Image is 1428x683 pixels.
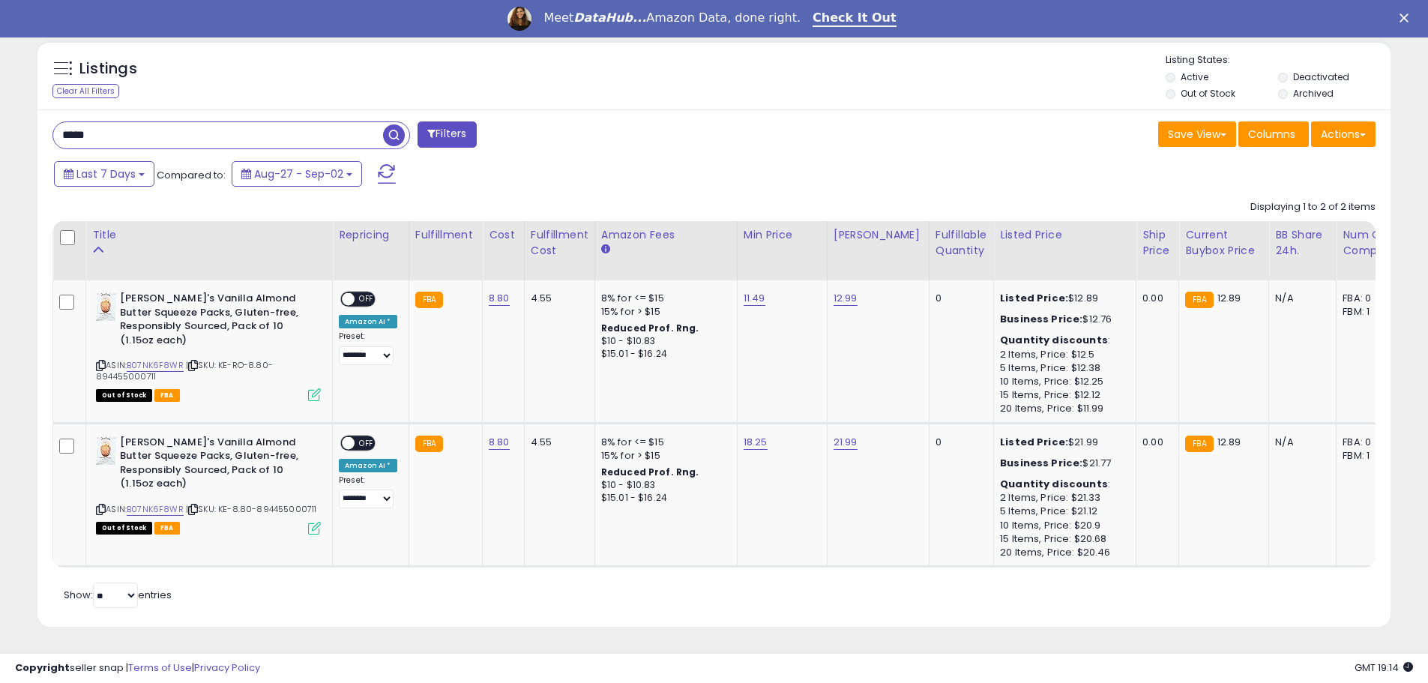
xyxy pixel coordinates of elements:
[157,168,226,182] span: Compared to:
[744,227,821,243] div: Min Price
[1000,292,1124,305] div: $12.89
[1000,435,1068,449] b: Listed Price:
[96,359,273,382] span: | SKU: KE-RO-8.80-894455000711
[1000,457,1124,470] div: $21.77
[1181,70,1208,83] label: Active
[415,436,443,452] small: FBA
[936,292,982,305] div: 0
[1185,227,1262,259] div: Current Buybox Price
[1275,227,1330,259] div: BB Share 24h.
[1000,456,1082,470] b: Business Price:
[339,227,403,243] div: Repricing
[1217,291,1241,305] span: 12.89
[834,291,858,306] a: 12.99
[1217,435,1241,449] span: 12.89
[531,292,583,305] div: 4.55
[154,522,180,535] span: FBA
[254,166,343,181] span: Aug-27 - Sep-02
[186,503,317,515] span: | SKU: KE-8.80-894455000711
[418,121,476,148] button: Filters
[1142,436,1167,449] div: 0.00
[601,305,726,319] div: 15% for > $15
[1343,292,1392,305] div: FBA: 0
[1000,478,1124,491] div: :
[1158,121,1236,147] button: Save View
[573,10,646,25] i: DataHub...
[127,359,184,372] a: B07NK6F8WR
[744,291,765,306] a: 11.49
[1000,402,1124,415] div: 20 Items, Price: $11.99
[1000,532,1124,546] div: 15 Items, Price: $20.68
[1275,292,1325,305] div: N/A
[1343,449,1392,463] div: FBM: 1
[1000,491,1124,505] div: 2 Items, Price: $21.33
[1000,227,1130,243] div: Listed Price
[1248,127,1295,142] span: Columns
[120,292,302,351] b: [PERSON_NAME]'s Vanilla Almond Butter Squeeze Packs, Gluten-free, Responsibly Sourced, Pack of 10...
[64,588,172,602] span: Show: entries
[1000,291,1068,305] b: Listed Price:
[128,661,192,675] a: Terms of Use
[1000,334,1124,347] div: :
[531,227,588,259] div: Fulfillment Cost
[1000,388,1124,402] div: 15 Items, Price: $12.12
[936,436,982,449] div: 0
[1311,121,1376,147] button: Actions
[1181,87,1235,100] label: Out of Stock
[339,331,397,365] div: Preset:
[1000,505,1124,518] div: 5 Items, Price: $21.12
[96,522,152,535] span: All listings that are currently out of stock and unavailable for purchase on Amazon
[834,227,923,243] div: [PERSON_NAME]
[1400,13,1415,22] div: Close
[232,161,362,187] button: Aug-27 - Sep-02
[601,322,699,334] b: Reduced Prof. Rng.
[601,492,726,505] div: $15.01 - $16.24
[127,503,184,516] a: B07NK6F8WR
[834,435,858,450] a: 21.99
[15,661,70,675] strong: Copyright
[15,661,260,676] div: seller snap | |
[601,335,726,348] div: $10 - $10.83
[355,436,379,449] span: OFF
[1166,53,1391,67] p: Listing States:
[601,243,610,256] small: Amazon Fees.
[1000,312,1082,326] b: Business Price:
[79,58,137,79] h5: Listings
[96,436,321,533] div: ASIN:
[1000,436,1124,449] div: $21.99
[489,435,510,450] a: 8.80
[1000,333,1108,347] b: Quantity discounts
[154,389,180,402] span: FBA
[415,292,443,308] small: FBA
[96,436,116,466] img: 412in9GyPoL._SL40_.jpg
[507,7,531,31] img: Profile image for Georgie
[54,161,154,187] button: Last 7 Days
[1000,361,1124,375] div: 5 Items, Price: $12.38
[601,449,726,463] div: 15% for > $15
[120,436,302,495] b: [PERSON_NAME]'s Vanilla Almond Butter Squeeze Packs, Gluten-free, Responsibly Sourced, Pack of 10...
[339,459,397,472] div: Amazon AI *
[415,227,476,243] div: Fulfillment
[355,293,379,306] span: OFF
[1250,200,1376,214] div: Displaying 1 to 2 of 2 items
[1142,292,1167,305] div: 0.00
[339,475,397,509] div: Preset:
[744,435,768,450] a: 18.25
[1275,436,1325,449] div: N/A
[96,292,321,400] div: ASIN:
[1000,519,1124,532] div: 10 Items, Price: $20.9
[543,10,801,25] div: Meet Amazon Data, done right.
[1000,348,1124,361] div: 2 Items, Price: $12.5
[601,348,726,361] div: $15.01 - $16.24
[96,389,152,402] span: All listings that are currently out of stock and unavailable for purchase on Amazon
[52,84,119,98] div: Clear All Filters
[1142,227,1172,259] div: Ship Price
[1343,227,1397,259] div: Num of Comp.
[813,10,897,27] a: Check It Out
[92,227,326,243] div: Title
[96,292,116,322] img: 412in9GyPoL._SL40_.jpg
[601,466,699,478] b: Reduced Prof. Rng.
[1343,436,1392,449] div: FBA: 0
[1000,375,1124,388] div: 10 Items, Price: $12.25
[1000,477,1108,491] b: Quantity discounts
